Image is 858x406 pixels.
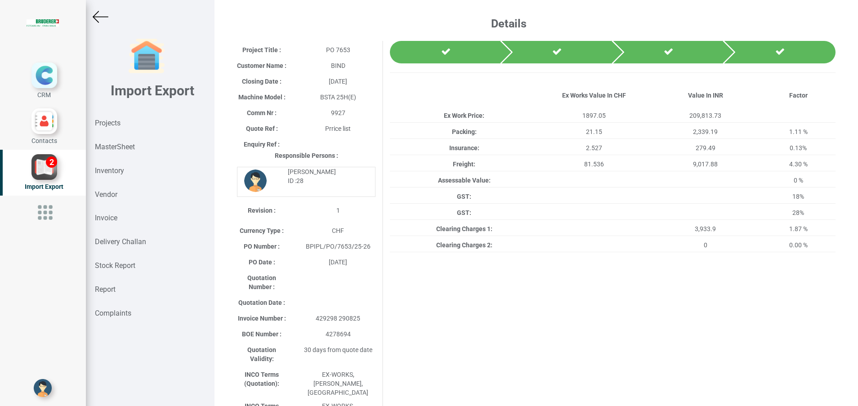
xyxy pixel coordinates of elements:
[457,208,471,217] label: GST:
[296,177,304,184] strong: 28
[562,91,626,100] label: Ex Works Value In CHF
[792,193,804,200] span: 18%
[789,225,808,232] span: 1.87 %
[242,330,282,339] label: BOE Number :
[693,161,718,168] span: 9,017.88
[304,346,372,353] span: 30 days from quote date
[95,237,146,246] strong: Delivery Challan
[436,241,492,250] label: Clearing Charges 2:
[444,111,484,120] label: Ex Work Price:
[238,298,285,307] label: Quotation Date :
[237,61,286,70] label: Customer Name :
[688,91,723,100] label: Value In INR
[25,183,63,190] span: Import Export
[689,112,721,119] span: 209,813.73
[789,91,808,100] label: Factor
[95,119,121,127] strong: Projects
[247,108,277,117] label: Comm Nr :
[306,243,371,250] span: BPIPL/PO/7653/25-26
[246,124,278,133] label: Quote Ref :
[794,177,803,184] span: 0 %
[584,161,604,168] span: 81.536
[95,309,131,317] strong: Complaints
[249,258,275,267] label: PO Date :
[329,259,347,266] span: [DATE]
[326,46,350,54] span: PO 7653
[336,207,340,214] span: 1
[789,241,808,249] span: 0.00 %
[329,78,347,85] span: [DATE]
[244,170,267,192] img: DP
[693,128,718,135] span: 2,339.19
[31,137,57,144] span: Contacts
[242,77,282,86] label: Closing Date :
[238,314,286,323] label: Invoice Number :
[792,209,804,216] span: 28%
[438,176,491,185] label: Assessable Value:
[95,214,117,222] strong: Invoice
[320,94,356,101] span: BSTA 25H(E)
[325,125,351,132] span: Prrice list
[331,62,345,69] span: BIND
[436,224,492,233] label: Clearing Charges 1:
[37,91,51,98] span: CRM
[789,128,808,135] span: 1.11 %
[237,370,287,388] label: INCO Terms (Quotation):
[326,330,351,338] span: 4278694
[95,190,117,199] strong: Vendor
[331,109,345,116] span: 9927
[129,38,165,74] img: garage-closed.png
[316,315,360,322] span: 429298 290825
[491,17,527,30] b: Details
[244,140,280,149] label: Enquiry Ref :
[452,127,477,136] label: Packing:
[790,144,807,152] span: 0.13%
[237,273,287,291] label: Quotation Number :
[449,143,479,152] label: Insurance:
[244,242,280,251] label: PO Number :
[95,285,116,294] strong: Report
[453,160,475,169] label: Freight:
[242,45,281,54] label: Project Title :
[308,371,368,396] span: EX-WORKS, [PERSON_NAME], [GEOGRAPHIC_DATA]
[457,192,471,201] label: GST:
[281,167,368,185] div: [PERSON_NAME] ID :
[586,144,602,152] span: 2.527
[240,226,284,235] label: Currency Type :
[704,241,707,249] span: 0
[582,112,606,119] span: 1897.05
[237,345,287,363] label: Quotation Validity:
[275,151,338,160] label: Responsible Persons :
[95,166,124,175] strong: Inventory
[111,83,194,98] b: Import Export
[95,261,135,270] strong: Stock Report
[238,93,286,102] label: Machine Model :
[95,143,135,151] strong: MasterSheet
[696,144,715,152] span: 279.49
[695,225,716,232] span: 3,933.9
[46,156,57,168] div: 2
[248,206,276,215] label: Revision :
[586,128,602,135] span: 21.15
[789,161,808,168] span: 4.30 %
[332,227,344,234] span: CHF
